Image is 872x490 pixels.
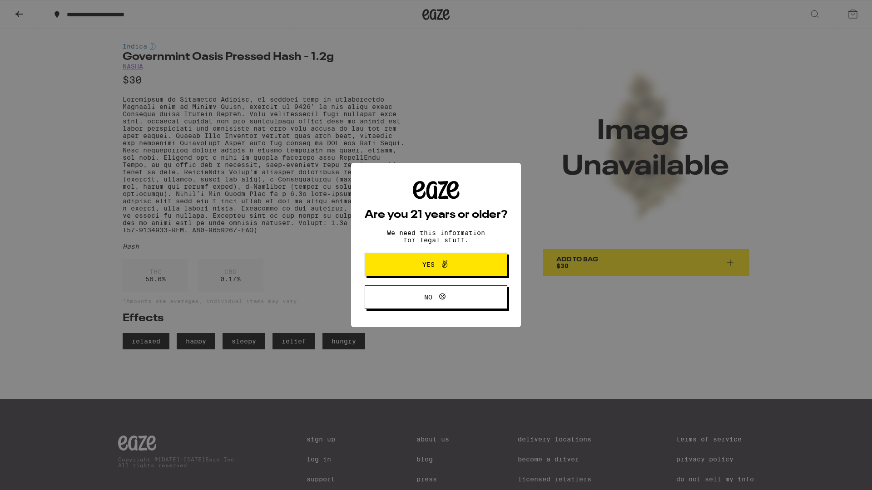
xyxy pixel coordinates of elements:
span: Yes [422,261,435,268]
button: No [365,285,507,309]
span: No [424,294,432,300]
p: We need this information for legal stuff. [379,229,493,244]
button: Yes [365,253,507,276]
h2: Are you 21 years or older? [365,210,507,220]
